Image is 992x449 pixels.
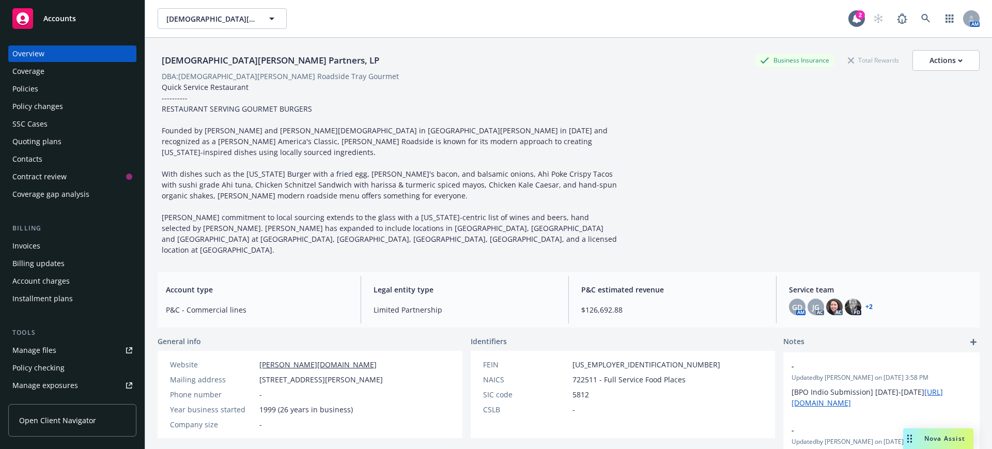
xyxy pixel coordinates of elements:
[12,238,40,254] div: Invoices
[8,168,136,185] a: Contract review
[166,13,256,24] span: [DEMOGRAPHIC_DATA][PERSON_NAME] Partners, LP
[162,71,399,82] div: DBA: [DEMOGRAPHIC_DATA][PERSON_NAME] Roadside Tray Gourmet
[162,82,619,255] span: Quick Service Restaurant ---------- RESTAURANT SERVING GOURMET BURGERS Founded by [PERSON_NAME] a...
[843,54,904,67] div: Total Rewards
[483,359,568,370] div: FEIN
[170,389,255,400] div: Phone number
[8,360,136,376] a: Policy checking
[868,8,889,29] a: Start snowing
[8,238,136,254] a: Invoices
[259,404,353,415] span: 1999 (26 years in business)
[12,395,80,411] div: Manage certificates
[12,81,38,97] div: Policies
[12,342,56,359] div: Manage files
[259,374,383,385] span: [STREET_ADDRESS][PERSON_NAME]
[967,336,980,348] a: add
[166,284,348,295] span: Account type
[170,404,255,415] div: Year business started
[374,304,556,315] span: Limited Partnership
[845,299,861,315] img: photo
[12,186,89,203] div: Coverage gap analysis
[12,98,63,115] div: Policy changes
[8,4,136,33] a: Accounts
[374,284,556,295] span: Legal entity type
[170,359,255,370] div: Website
[792,425,944,436] span: -
[483,389,568,400] div: SIC code
[792,373,971,382] span: Updated by [PERSON_NAME] on [DATE] 3:58 PM
[8,133,136,150] a: Quoting plans
[43,14,76,23] span: Accounts
[8,45,136,62] a: Overview
[8,116,136,132] a: SSC Cases
[8,342,136,359] a: Manage files
[755,54,834,67] div: Business Insurance
[892,8,912,29] a: Report a Bug
[572,389,589,400] span: 5812
[792,386,971,408] p: [BPO Indio Submission] [DATE]-[DATE]
[8,223,136,234] div: Billing
[170,419,255,430] div: Company size
[916,8,936,29] a: Search
[912,50,980,71] button: Actions
[903,428,916,449] div: Drag to move
[903,428,973,449] button: Nova Assist
[572,359,720,370] span: [US_EMPLOYER_IDENTIFICATION_NUMBER]
[170,374,255,385] div: Mailing address
[8,255,136,272] a: Billing updates
[158,8,287,29] button: [DEMOGRAPHIC_DATA][PERSON_NAME] Partners, LP
[259,360,377,369] a: [PERSON_NAME][DOMAIN_NAME]
[12,255,65,272] div: Billing updates
[158,336,201,347] span: General info
[19,415,96,426] span: Open Client Navigator
[8,63,136,80] a: Coverage
[166,304,348,315] span: P&C - Commercial lines
[8,151,136,167] a: Contacts
[783,352,980,416] div: -Updatedby [PERSON_NAME] on [DATE] 3:58 PM[BPO Indio Submission] [DATE]-[DATE][URL][DOMAIN_NAME]
[12,273,70,289] div: Account charges
[783,336,804,348] span: Notes
[12,133,61,150] div: Quoting plans
[812,302,819,313] span: JG
[8,328,136,338] div: Tools
[12,168,67,185] div: Contract review
[8,186,136,203] a: Coverage gap analysis
[12,151,42,167] div: Contacts
[572,374,686,385] span: 722511 - Full Service Food Places
[259,389,262,400] span: -
[865,304,873,310] a: +2
[792,302,802,313] span: GD
[792,437,971,446] span: Updated by [PERSON_NAME] on [DATE] 6:11 AM
[8,81,136,97] a: Policies
[939,8,960,29] a: Switch app
[471,336,507,347] span: Identifiers
[12,360,65,376] div: Policy checking
[12,377,78,394] div: Manage exposures
[856,10,865,20] div: 2
[789,284,971,295] span: Service team
[581,284,764,295] span: P&C estimated revenue
[792,361,944,371] span: -
[929,51,963,70] div: Actions
[581,304,764,315] span: $126,692.88
[158,54,383,67] div: [DEMOGRAPHIC_DATA][PERSON_NAME] Partners, LP
[8,290,136,307] a: Installment plans
[483,374,568,385] div: NAICS
[8,377,136,394] a: Manage exposures
[924,434,965,443] span: Nova Assist
[572,404,575,415] span: -
[8,98,136,115] a: Policy changes
[826,299,843,315] img: photo
[483,404,568,415] div: CSLB
[259,419,262,430] span: -
[12,116,48,132] div: SSC Cases
[12,290,73,307] div: Installment plans
[12,63,44,80] div: Coverage
[8,395,136,411] a: Manage certificates
[8,273,136,289] a: Account charges
[12,45,44,62] div: Overview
